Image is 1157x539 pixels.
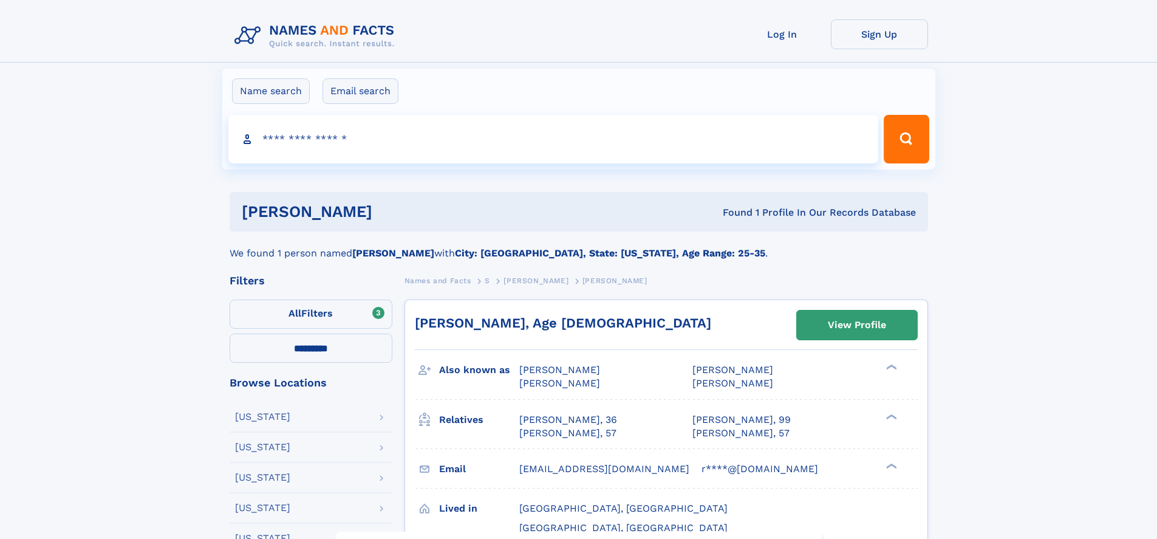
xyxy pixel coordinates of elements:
[439,410,519,430] h3: Relatives
[797,311,917,340] a: View Profile
[439,459,519,479] h3: Email
[734,19,831,49] a: Log In
[692,364,773,376] span: [PERSON_NAME]
[228,115,879,163] input: search input
[455,247,765,259] b: City: [GEOGRAPHIC_DATA], State: [US_STATE], Age Range: 25-35
[883,413,898,421] div: ❯
[439,498,519,519] h3: Lived in
[235,442,290,452] div: [US_STATE]
[692,413,791,427] a: [PERSON_NAME], 99
[415,315,711,331] a: [PERSON_NAME], Age [DEMOGRAPHIC_DATA]
[404,273,471,288] a: Names and Facts
[485,276,490,285] span: S
[230,377,392,388] div: Browse Locations
[831,19,928,49] a: Sign Up
[230,19,404,52] img: Logo Names and Facts
[692,377,773,389] span: [PERSON_NAME]
[519,364,600,376] span: [PERSON_NAME]
[288,307,301,319] span: All
[883,462,898,470] div: ❯
[519,522,728,534] span: [GEOGRAPHIC_DATA], [GEOGRAPHIC_DATA]
[519,427,616,440] a: [PERSON_NAME], 57
[503,273,568,288] a: [PERSON_NAME]
[828,311,886,339] div: View Profile
[235,503,290,513] div: [US_STATE]
[582,276,647,285] span: [PERSON_NAME]
[884,115,929,163] button: Search Button
[352,247,434,259] b: [PERSON_NAME]
[439,360,519,380] h3: Also known as
[503,276,568,285] span: [PERSON_NAME]
[230,275,392,286] div: Filters
[230,232,928,261] div: We found 1 person named with .
[692,427,790,440] a: [PERSON_NAME], 57
[519,377,600,389] span: [PERSON_NAME]
[242,204,548,219] h1: [PERSON_NAME]
[547,206,916,219] div: Found 1 Profile In Our Records Database
[519,413,617,427] a: [PERSON_NAME], 36
[230,300,392,329] label: Filters
[883,363,898,371] div: ❯
[232,78,310,104] label: Name search
[235,412,290,422] div: [US_STATE]
[519,503,728,514] span: [GEOGRAPHIC_DATA], [GEOGRAPHIC_DATA]
[485,273,490,288] a: S
[323,78,398,104] label: Email search
[235,473,290,482] div: [US_STATE]
[519,463,689,475] span: [EMAIL_ADDRESS][DOMAIN_NAME]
